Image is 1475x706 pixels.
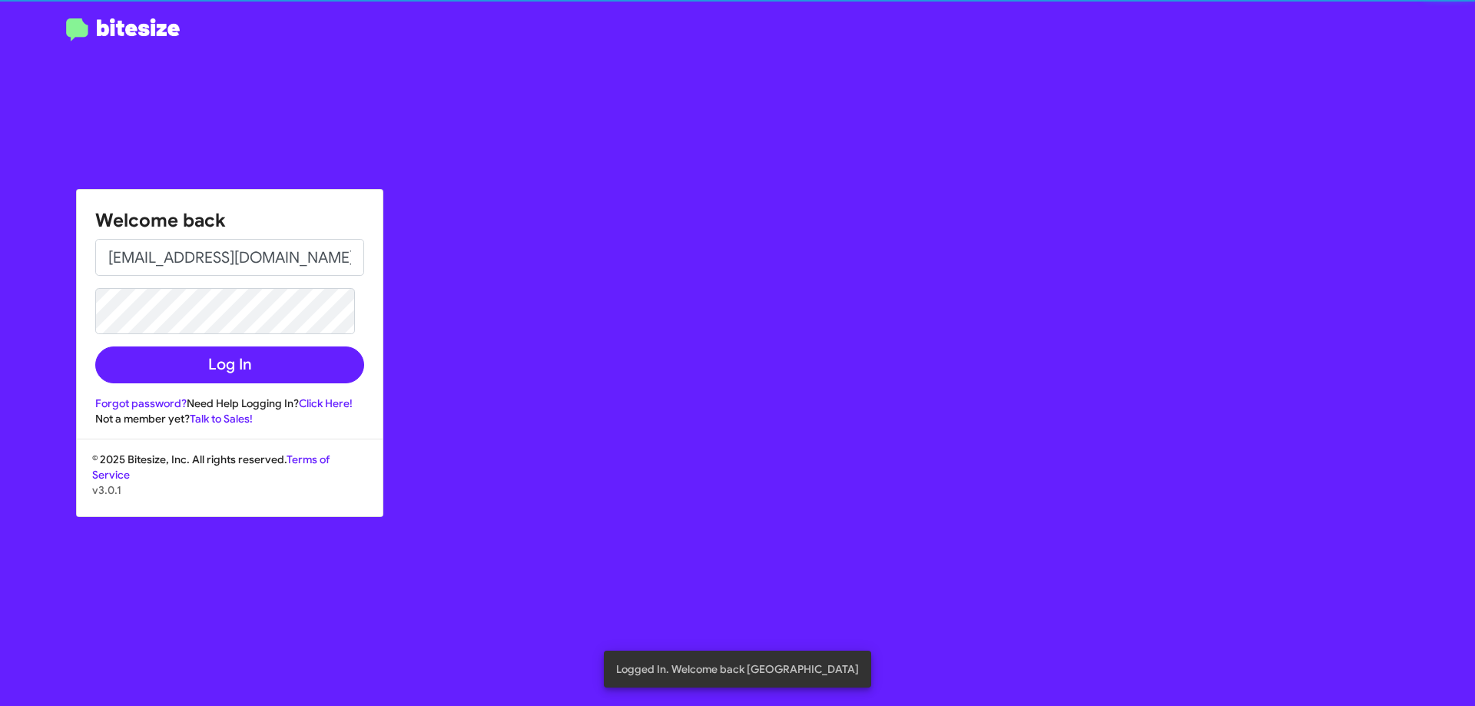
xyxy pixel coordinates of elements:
a: Terms of Service [92,452,330,482]
div: © 2025 Bitesize, Inc. All rights reserved. [77,452,383,516]
div: Not a member yet? [95,411,364,426]
input: Email address [95,239,364,276]
a: Click Here! [299,396,353,410]
p: v3.0.1 [92,482,367,498]
a: Forgot password? [95,396,187,410]
div: Need Help Logging In? [95,396,364,411]
a: Talk to Sales! [190,412,253,426]
button: Log In [95,346,364,383]
h1: Welcome back [95,208,364,233]
span: Logged In. Welcome back [GEOGRAPHIC_DATA] [616,661,859,677]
